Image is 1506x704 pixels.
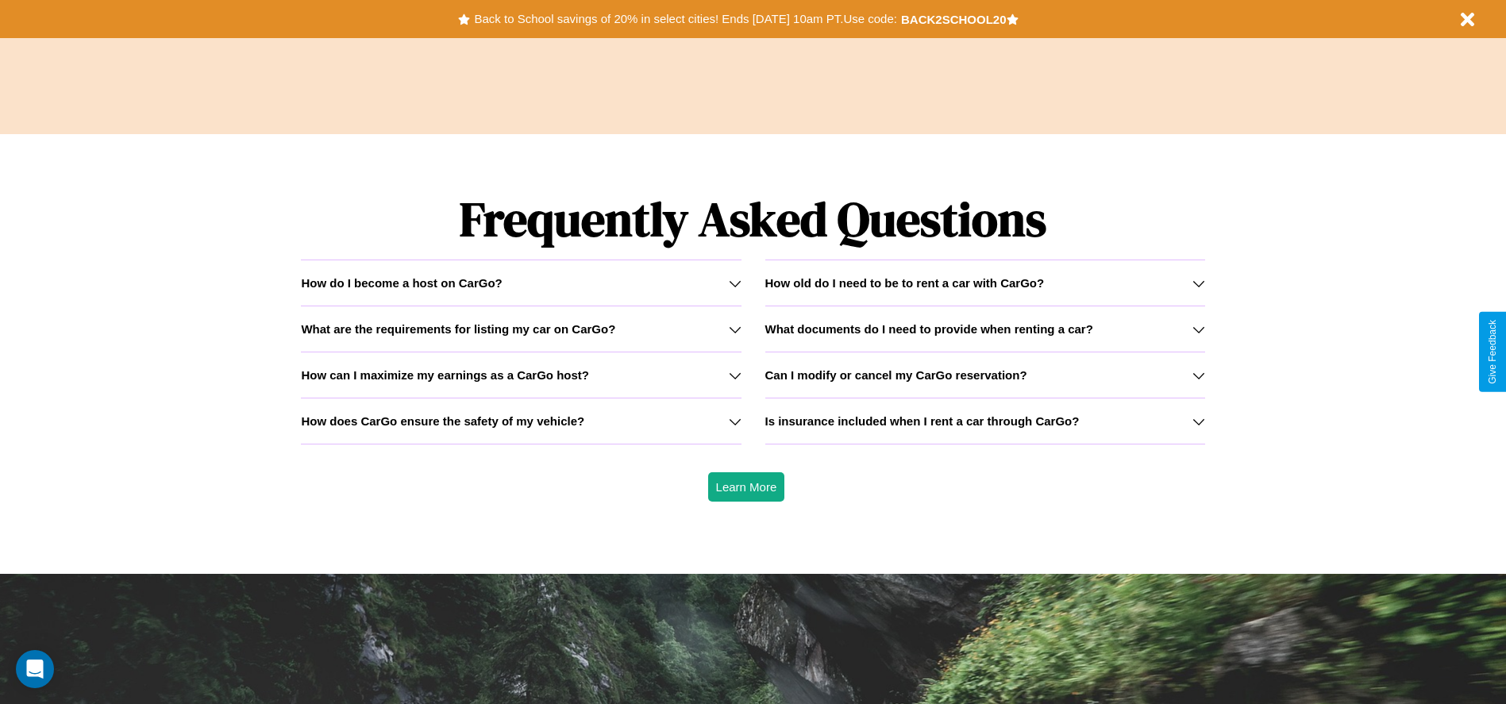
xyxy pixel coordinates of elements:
[301,276,502,290] h3: How do I become a host on CarGo?
[301,322,615,336] h3: What are the requirements for listing my car on CarGo?
[765,276,1045,290] h3: How old do I need to be to rent a car with CarGo?
[301,414,584,428] h3: How does CarGo ensure the safety of my vehicle?
[301,368,589,382] h3: How can I maximize my earnings as a CarGo host?
[765,322,1093,336] h3: What documents do I need to provide when renting a car?
[765,368,1027,382] h3: Can I modify or cancel my CarGo reservation?
[708,472,785,502] button: Learn More
[470,8,900,30] button: Back to School savings of 20% in select cities! Ends [DATE] 10am PT.Use code:
[901,13,1007,26] b: BACK2SCHOOL20
[301,179,1204,260] h1: Frequently Asked Questions
[765,414,1080,428] h3: Is insurance included when I rent a car through CarGo?
[16,650,54,688] div: Open Intercom Messenger
[1487,320,1498,384] div: Give Feedback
